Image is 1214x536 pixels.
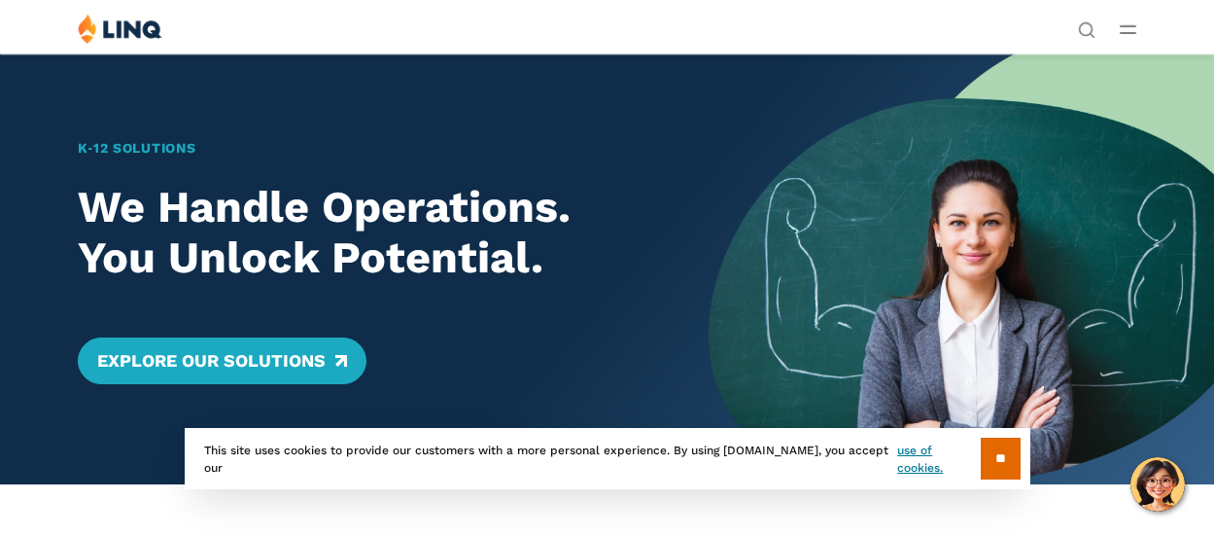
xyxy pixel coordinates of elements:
[78,182,659,283] h2: We Handle Operations. You Unlock Potential.
[1078,14,1095,37] nav: Utility Navigation
[897,442,980,477] a: use of cookies.
[1078,19,1095,37] button: Open Search Bar
[1130,457,1185,512] button: Hello, have a question? Let’s chat.
[709,54,1214,484] img: Home Banner
[78,338,366,384] a: Explore Our Solutions
[1120,18,1136,40] button: Open Main Menu
[78,14,162,44] img: LINQ | K‑12 Software
[185,428,1030,489] div: This site uses cookies to provide our customers with a more personal experience. By using [DOMAIN...
[78,138,659,159] h1: K‑12 Solutions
